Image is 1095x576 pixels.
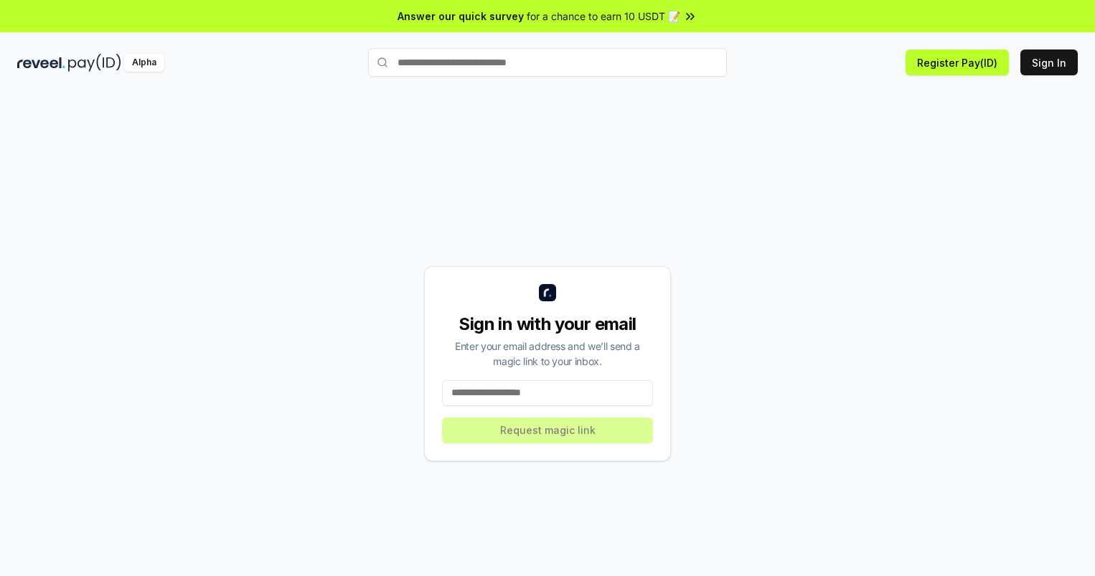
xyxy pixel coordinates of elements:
button: Register Pay(ID) [906,49,1009,75]
div: Alpha [124,54,164,72]
img: logo_small [539,284,556,301]
span: for a chance to earn 10 USDT 📝 [527,9,680,24]
button: Sign In [1020,49,1078,75]
img: reveel_dark [17,54,65,72]
div: Sign in with your email [442,313,653,336]
img: pay_id [68,54,121,72]
span: Answer our quick survey [398,9,524,24]
div: Enter your email address and we’ll send a magic link to your inbox. [442,339,653,369]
